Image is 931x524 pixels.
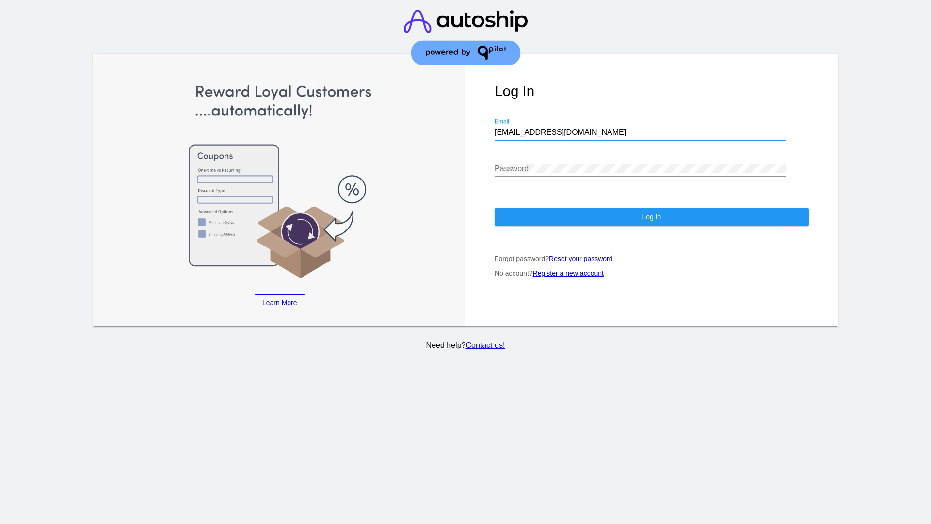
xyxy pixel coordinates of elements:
[533,269,604,277] a: Register a new account
[255,294,305,311] a: Learn More
[549,255,613,262] a: Reset your password
[495,83,809,99] h1: Log In
[495,255,809,262] p: Forgot password?
[642,213,661,221] span: Log In
[92,341,840,350] p: Need help?
[495,269,809,277] p: No account?
[495,208,809,226] button: Log In
[465,341,505,349] a: Contact us!
[262,299,297,307] span: Learn More
[495,128,786,137] input: Email
[123,83,437,279] img: Apply Coupons Automatically to Scheduled Orders with QPilot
